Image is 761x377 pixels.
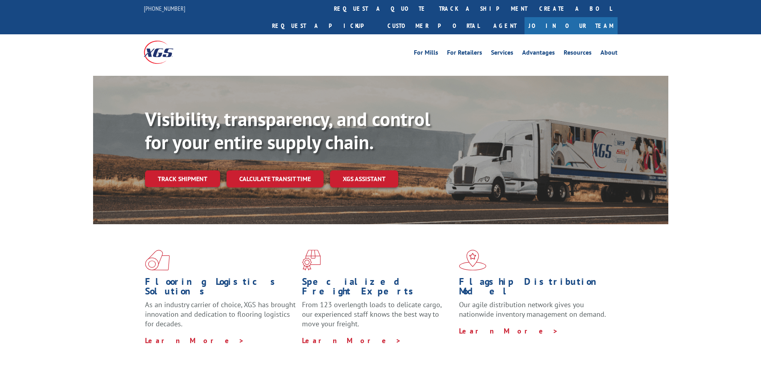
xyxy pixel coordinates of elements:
img: xgs-icon-total-supply-chain-intelligence-red [145,250,170,270]
a: Resources [564,49,592,58]
a: Calculate transit time [227,170,324,188]
a: Advantages [522,49,555,58]
span: Our agile distribution network gives you nationwide inventory management on demand. [459,300,606,319]
h1: Flooring Logistics Solutions [145,277,296,300]
a: Track shipment [145,170,220,187]
a: Learn More > [302,336,401,345]
img: xgs-icon-focused-on-flooring-red [302,250,321,270]
img: xgs-icon-flagship-distribution-model-red [459,250,487,270]
span: As an industry carrier of choice, XGS has brought innovation and dedication to flooring logistics... [145,300,296,328]
a: XGS ASSISTANT [330,170,398,188]
a: Learn More > [459,326,558,336]
a: Request a pickup [266,17,381,34]
a: Agent [485,17,525,34]
h1: Specialized Freight Experts [302,277,453,300]
a: Join Our Team [525,17,618,34]
a: Services [491,49,513,58]
a: [PHONE_NUMBER] [144,4,185,12]
p: From 123 overlength loads to delicate cargo, our experienced staff knows the best way to move you... [302,300,453,336]
a: For Mills [414,49,438,58]
h1: Flagship Distribution Model [459,277,610,300]
b: Visibility, transparency, and control for your entire supply chain. [145,107,430,154]
a: Customer Portal [381,17,485,34]
a: About [600,49,618,58]
a: For Retailers [447,49,482,58]
a: Learn More > [145,336,244,345]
